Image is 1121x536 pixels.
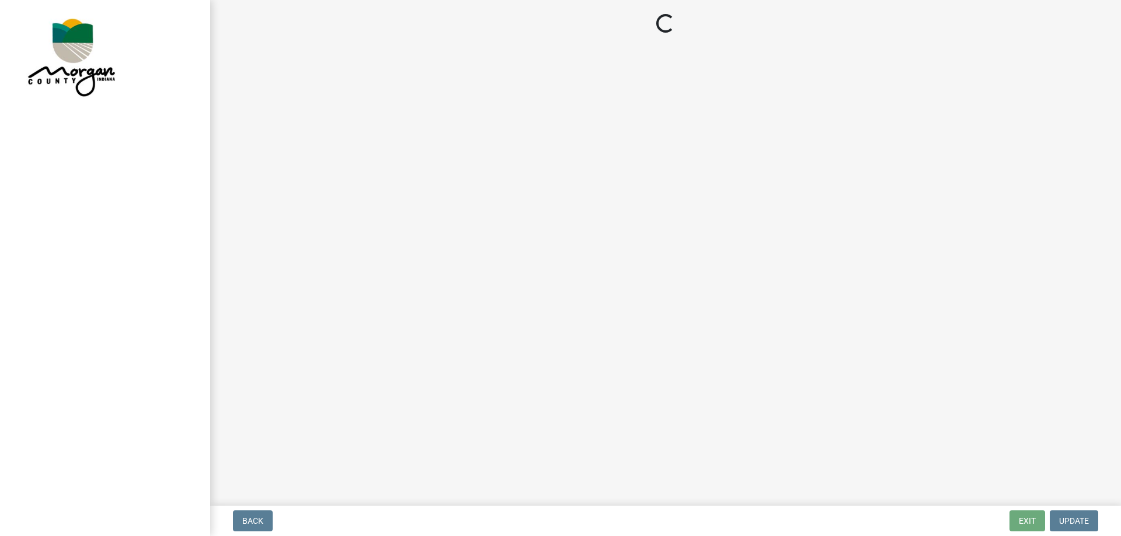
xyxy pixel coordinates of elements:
button: Exit [1009,510,1045,531]
button: Back [233,510,273,531]
button: Update [1050,510,1098,531]
span: Update [1059,516,1089,526]
span: Back [242,516,263,526]
img: Morgan County, Indiana [23,12,117,100]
